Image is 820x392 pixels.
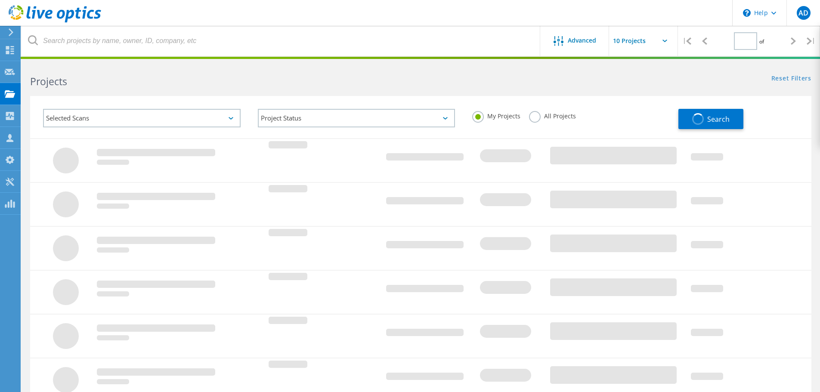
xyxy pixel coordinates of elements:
[707,114,730,124] span: Search
[678,26,696,56] div: |
[9,18,101,24] a: Live Optics Dashboard
[43,109,241,127] div: Selected Scans
[802,26,820,56] div: |
[759,38,764,45] span: of
[771,75,811,83] a: Reset Filters
[22,26,541,56] input: Search projects by name, owner, ID, company, etc
[472,111,520,119] label: My Projects
[568,37,596,43] span: Advanced
[30,74,67,88] b: Projects
[678,109,743,129] button: Search
[258,109,455,127] div: Project Status
[529,111,576,119] label: All Projects
[798,9,808,16] span: AD
[743,9,751,17] svg: \n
